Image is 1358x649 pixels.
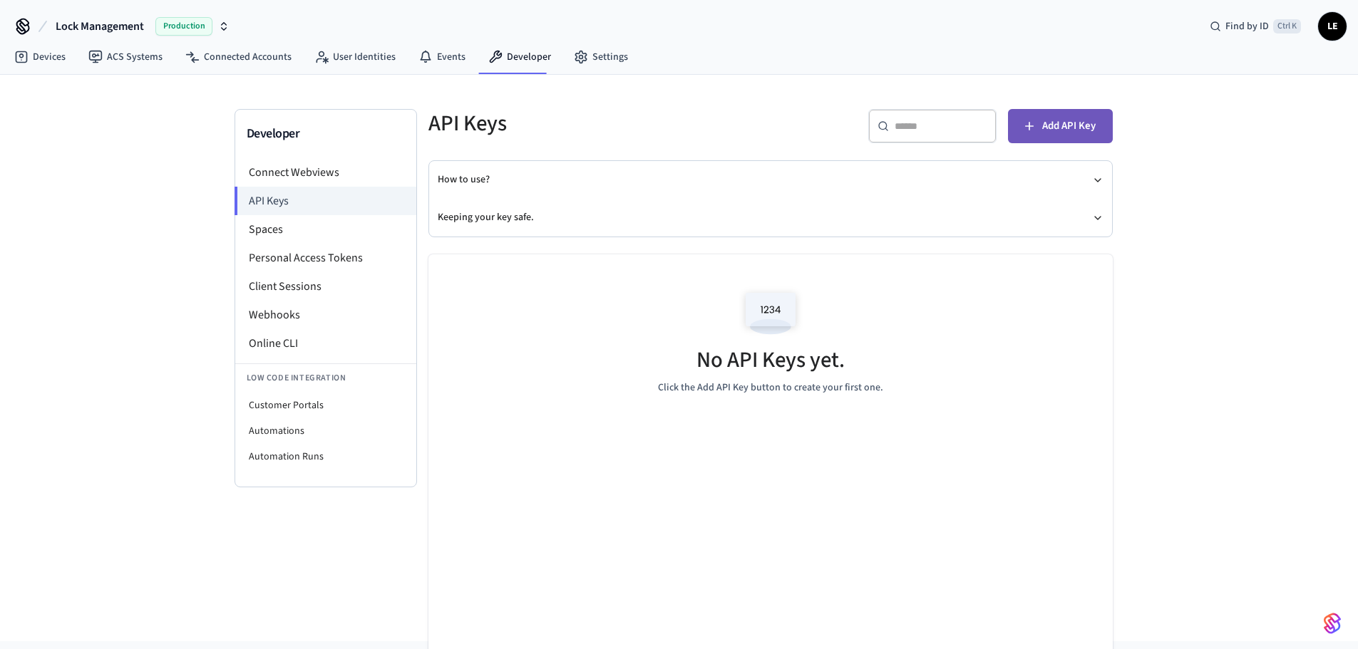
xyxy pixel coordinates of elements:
li: Automation Runs [235,444,416,469]
a: Devices [3,44,77,70]
li: Spaces [235,215,416,244]
h5: API Keys [428,109,762,138]
li: Webhooks [235,301,416,329]
span: Ctrl K [1273,19,1301,33]
img: Access Codes Empty State [739,283,803,343]
li: Client Sessions [235,272,416,301]
img: SeamLogoGradient.69752ec5.svg [1324,612,1341,635]
h3: Developer [247,124,405,144]
li: Connect Webviews [235,158,416,187]
li: API Keys [235,187,416,215]
span: Find by ID [1225,19,1269,33]
a: Events [407,44,477,70]
a: User Identities [303,44,407,70]
button: How to use? [438,161,1104,199]
li: Customer Portals [235,393,416,418]
a: Connected Accounts [174,44,303,70]
a: ACS Systems [77,44,174,70]
button: Add API Key [1008,109,1113,143]
li: Online CLI [235,329,416,358]
button: Keeping your key safe. [438,199,1104,237]
a: Settings [562,44,639,70]
li: Low Code Integration [235,363,416,393]
button: LE [1318,12,1347,41]
li: Automations [235,418,416,444]
span: Production [155,17,212,36]
a: Developer [477,44,562,70]
span: Add API Key [1042,117,1096,135]
div: Find by IDCtrl K [1198,14,1312,39]
p: Click the Add API Key button to create your first one. [658,380,883,395]
span: Lock Management [56,18,144,35]
span: LE [1320,14,1345,39]
h5: No API Keys yet. [696,346,845,375]
li: Personal Access Tokens [235,244,416,272]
